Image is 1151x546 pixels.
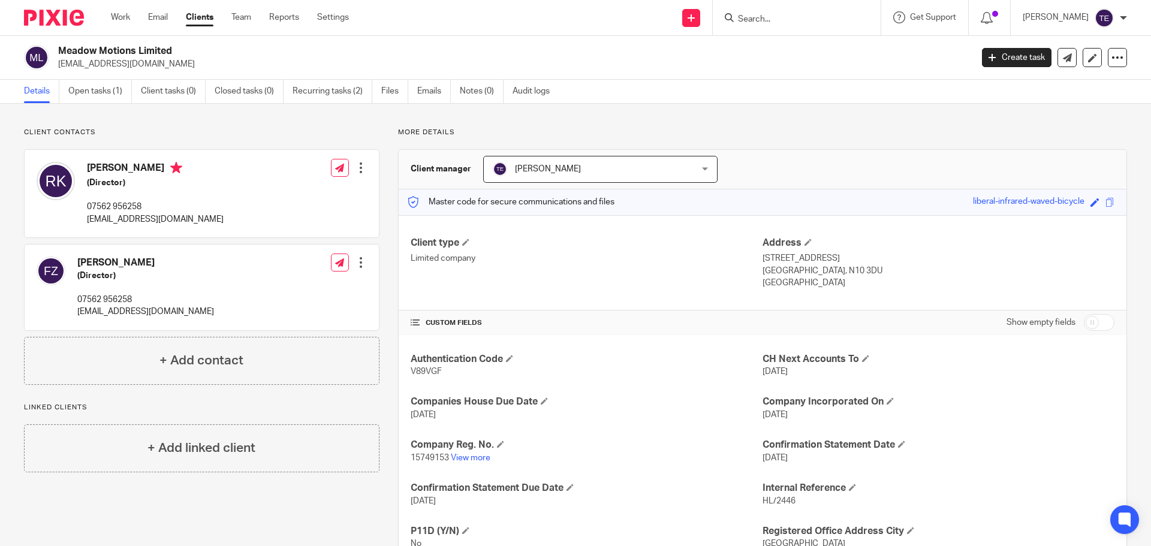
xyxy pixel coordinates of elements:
a: Open tasks (1) [68,80,132,103]
p: [EMAIL_ADDRESS][DOMAIN_NAME] [87,213,224,225]
a: Clients [186,11,213,23]
h4: P11D (Y/N) [411,525,763,538]
span: V89VGF [411,367,442,376]
span: HL/2446 [763,497,796,505]
h4: Client type [411,237,763,249]
h4: + Add contact [159,351,243,370]
a: Reports [269,11,299,23]
a: Files [381,80,408,103]
h4: CUSTOM FIELDS [411,318,763,328]
a: Client tasks (0) [141,80,206,103]
a: View more [451,454,490,462]
span: [DATE] [411,411,436,419]
h4: + Add linked client [147,439,255,457]
span: [DATE] [763,454,788,462]
img: svg%3E [24,45,49,70]
p: [STREET_ADDRESS] [763,252,1114,264]
p: Master code for secure communications and files [408,196,614,208]
input: Search [737,14,845,25]
h4: Address [763,237,1114,249]
p: 07562 956258 [87,201,224,213]
a: Recurring tasks (2) [293,80,372,103]
img: svg%3E [493,162,507,176]
p: [PERSON_NAME] [1023,11,1089,23]
span: Get Support [910,13,956,22]
h4: Company Incorporated On [763,396,1114,408]
a: Emails [417,80,451,103]
h4: Authentication Code [411,353,763,366]
a: Closed tasks (0) [215,80,284,103]
img: svg%3E [1095,8,1114,28]
img: svg%3E [37,162,75,200]
label: Show empty fields [1007,316,1075,328]
h4: Companies House Due Date [411,396,763,408]
h4: Company Reg. No. [411,439,763,451]
span: [DATE] [763,411,788,419]
h4: Confirmation Statement Due Date [411,482,763,494]
h4: [PERSON_NAME] [87,162,224,177]
p: Linked clients [24,403,379,412]
span: [DATE] [411,497,436,505]
a: Details [24,80,59,103]
a: Work [111,11,130,23]
a: Audit logs [513,80,559,103]
h4: Confirmation Statement Date [763,439,1114,451]
h4: Internal Reference [763,482,1114,494]
p: Limited company [411,252,763,264]
span: [PERSON_NAME] [515,165,581,173]
p: [GEOGRAPHIC_DATA] [763,277,1114,289]
div: liberal-infrared-waved-bicycle [973,195,1084,209]
p: [EMAIL_ADDRESS][DOMAIN_NAME] [77,306,214,318]
a: Create task [982,48,1051,67]
p: More details [398,128,1127,137]
a: Notes (0) [460,80,504,103]
p: [GEOGRAPHIC_DATA], N10 3DU [763,265,1114,277]
span: 15749153 [411,454,449,462]
a: Settings [317,11,349,23]
h5: (Director) [77,270,214,282]
img: svg%3E [37,257,65,285]
h3: Client manager [411,163,471,175]
h4: [PERSON_NAME] [77,257,214,269]
p: 07562 956258 [77,294,214,306]
span: [DATE] [763,367,788,376]
h5: (Director) [87,177,224,189]
a: Email [148,11,168,23]
h4: CH Next Accounts To [763,353,1114,366]
p: Client contacts [24,128,379,137]
h2: Meadow Motions Limited [58,45,783,58]
h4: Registered Office Address City [763,525,1114,538]
img: Pixie [24,10,84,26]
a: Team [231,11,251,23]
i: Primary [170,162,182,174]
p: [EMAIL_ADDRESS][DOMAIN_NAME] [58,58,964,70]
